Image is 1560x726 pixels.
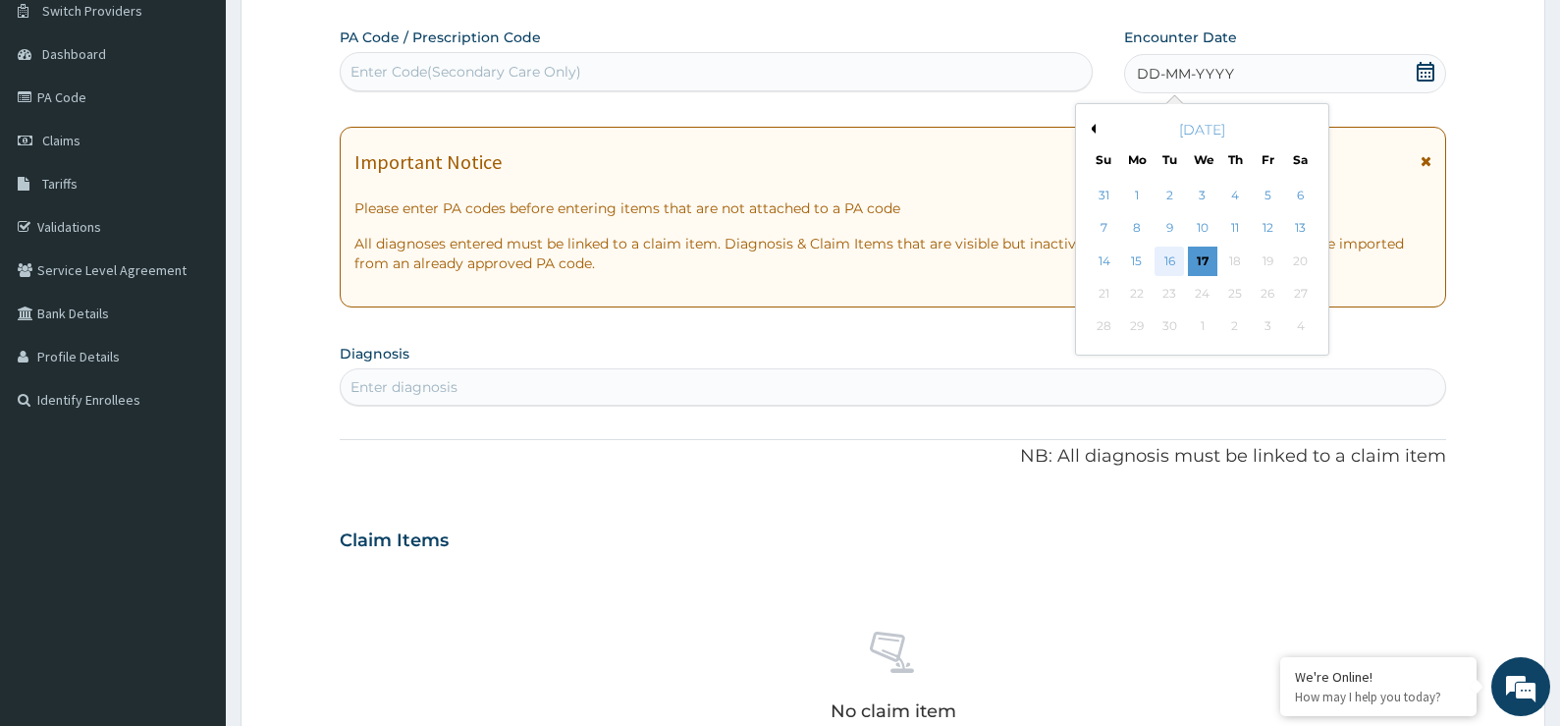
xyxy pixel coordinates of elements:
label: Diagnosis [340,344,409,363]
span: Switch Providers [42,2,142,20]
div: Tu [1160,151,1177,168]
div: Choose Wednesday, September 17th, 2025 [1187,247,1216,276]
div: Choose Wednesday, September 10th, 2025 [1187,214,1216,244]
div: Minimize live chat window [322,10,369,57]
span: Claims [42,132,81,149]
div: Not available Thursday, October 2nd, 2025 [1220,312,1250,342]
div: Choose Friday, September 12th, 2025 [1253,214,1282,244]
div: Choose Monday, September 15th, 2025 [1122,247,1152,276]
div: Th [1226,151,1243,168]
div: Not available Friday, September 19th, 2025 [1253,247,1282,276]
div: Not available Saturday, September 27th, 2025 [1285,279,1315,308]
p: Please enter PA codes before entering items that are not attached to a PA code [354,198,1432,218]
div: Choose Saturday, September 6th, 2025 [1285,181,1315,210]
h3: Claim Items [340,531,449,552]
div: Enter diagnosis [350,377,457,397]
div: Choose Tuesday, September 2nd, 2025 [1155,181,1184,210]
span: Dashboard [42,45,106,63]
p: How may I help you today? [1295,689,1462,705]
div: Choose Monday, September 1st, 2025 [1122,181,1152,210]
div: Choose Sunday, August 31st, 2025 [1089,181,1118,210]
span: DD-MM-YYYY [1137,64,1234,84]
div: Mo [1128,151,1145,168]
div: Not available Saturday, September 20th, 2025 [1285,247,1315,276]
div: Choose Sunday, September 14th, 2025 [1089,247,1118,276]
div: Not available Monday, September 29th, 2025 [1122,312,1152,342]
div: Not available Thursday, September 25th, 2025 [1220,279,1250,308]
button: Previous Month [1086,124,1096,134]
div: Not available Tuesday, September 30th, 2025 [1155,312,1184,342]
div: month 2025-09 [1088,180,1317,344]
div: We're Online! [1295,668,1462,686]
div: Not available Wednesday, September 24th, 2025 [1187,279,1216,308]
div: Choose Saturday, September 13th, 2025 [1285,214,1315,244]
div: Choose Sunday, September 7th, 2025 [1089,214,1118,244]
span: We're online! [114,230,271,428]
h1: Important Notice [354,151,502,173]
div: Fr [1260,151,1276,168]
div: Choose Tuesday, September 9th, 2025 [1155,214,1184,244]
div: Not available Saturday, October 4th, 2025 [1285,312,1315,342]
div: Su [1095,151,1111,168]
div: Chat with us now [102,110,330,136]
span: Tariffs [42,175,78,193]
div: [DATE] [1084,120,1320,140]
div: Choose Thursday, September 4th, 2025 [1220,181,1250,210]
label: Encounter Date [1124,28,1237,47]
div: Enter Code(Secondary Care Only) [350,62,581,82]
div: Choose Tuesday, September 16th, 2025 [1155,247,1184,276]
div: Choose Wednesday, September 3rd, 2025 [1187,181,1216,210]
div: Not available Sunday, September 28th, 2025 [1089,312,1118,342]
div: Choose Monday, September 8th, 2025 [1122,214,1152,244]
img: d_794563401_company_1708531726252_794563401 [36,98,80,147]
div: Sa [1292,151,1309,168]
div: Choose Thursday, September 11th, 2025 [1220,214,1250,244]
p: All diagnoses entered must be linked to a claim item. Diagnosis & Claim Items that are visible bu... [354,234,1432,273]
label: PA Code / Prescription Code [340,28,541,47]
div: Not available Monday, September 22nd, 2025 [1122,279,1152,308]
div: Choose Friday, September 5th, 2025 [1253,181,1282,210]
div: Not available Sunday, September 21st, 2025 [1089,279,1118,308]
textarea: Type your message and hit 'Enter' [10,502,374,571]
div: Not available Friday, September 26th, 2025 [1253,279,1282,308]
div: Not available Wednesday, October 1st, 2025 [1187,312,1216,342]
div: Not available Friday, October 3rd, 2025 [1253,312,1282,342]
div: We [1194,151,1210,168]
p: No claim item [831,701,956,721]
div: Not available Thursday, September 18th, 2025 [1220,247,1250,276]
div: Not available Tuesday, September 23rd, 2025 [1155,279,1184,308]
p: NB: All diagnosis must be linked to a claim item [340,444,1447,470]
